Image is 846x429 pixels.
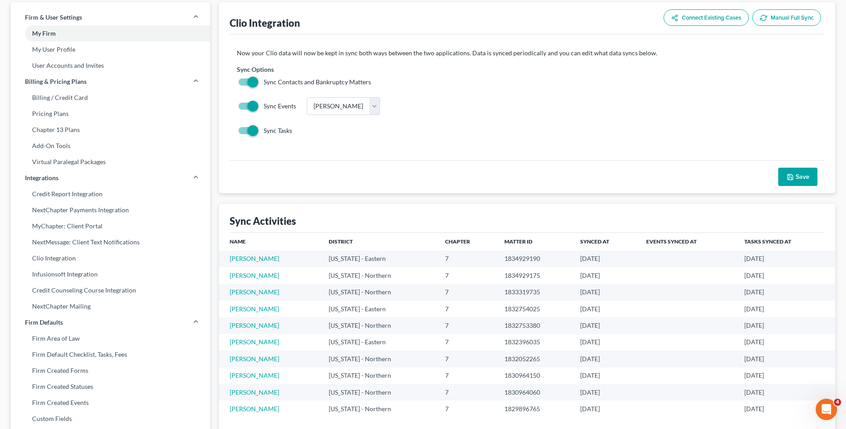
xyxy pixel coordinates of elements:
[737,334,835,351] td: [DATE]
[438,284,498,301] td: 7
[322,284,438,301] td: [US_STATE] - Northern
[230,322,279,329] a: [PERSON_NAME]
[438,233,498,251] th: Chapter
[816,399,837,420] iframe: Intercom live chat
[11,41,210,58] a: My User Profile
[497,251,573,267] td: 1834929190
[438,367,498,384] td: 7
[230,388,279,396] a: [PERSON_NAME]
[438,400,498,417] td: 7
[237,65,274,74] label: Sync Options
[264,78,371,86] span: Sync Contacts and Bankruptcy Matters
[573,384,639,400] td: [DATE]
[438,267,498,284] td: 7
[497,284,573,301] td: 1833319735
[322,367,438,384] td: [US_STATE] - Northern
[322,384,438,400] td: [US_STATE] - Northern
[573,334,639,351] td: [DATE]
[11,74,210,90] a: Billing & Pricing Plans
[25,173,58,182] span: Integrations
[322,400,438,417] td: [US_STATE] - Northern
[230,355,279,363] a: [PERSON_NAME]
[573,284,639,301] td: [DATE]
[11,298,210,314] a: NextChapter Mailing
[11,234,210,250] a: NextMessage: Client Text Notifications
[322,301,438,317] td: [US_STATE] - Eastern
[573,317,639,334] td: [DATE]
[11,330,210,346] a: Firm Area of Law
[11,154,210,170] a: Virtual Paralegal Packages
[230,405,279,412] a: [PERSON_NAME]
[230,214,296,227] div: Sync Activities
[497,267,573,284] td: 1834929175
[11,25,210,41] a: My Firm
[497,233,573,251] th: Matter ID
[11,122,210,138] a: Chapter 13 Plans
[573,267,639,284] td: [DATE]
[737,317,835,334] td: [DATE]
[737,384,835,400] td: [DATE]
[11,395,210,411] a: Firm Created Events
[497,367,573,384] td: 1830964150
[11,106,210,122] a: Pricing Plans
[438,301,498,317] td: 7
[11,346,210,363] a: Firm Default Checklist, Tasks, Fees
[737,284,835,301] td: [DATE]
[834,399,841,406] span: 4
[438,334,498,351] td: 7
[752,9,821,26] button: Manual Full Sync
[11,202,210,218] a: NextChapter Payments Integration
[11,282,210,298] a: Credit Counseling Course Integration
[322,267,438,284] td: [US_STATE] - Northern
[11,9,210,25] a: Firm & User Settings
[737,367,835,384] td: [DATE]
[230,16,300,29] div: Clio Integration
[438,317,498,334] td: 7
[11,90,210,106] a: Billing / Credit Card
[230,272,279,279] a: [PERSON_NAME]
[573,233,639,251] th: Synced at
[11,314,210,330] a: Firm Defaults
[573,367,639,384] td: [DATE]
[11,138,210,154] a: Add-On Tools
[737,351,835,367] td: [DATE]
[230,305,279,313] a: [PERSON_NAME]
[11,379,210,395] a: Firm Created Statuses
[237,49,817,58] p: Now your Clio data will now be kept in sync both ways between the two applications. Data is synce...
[737,267,835,284] td: [DATE]
[573,400,639,417] td: [DATE]
[264,127,292,134] span: Sync Tasks
[737,301,835,317] td: [DATE]
[737,251,835,267] td: [DATE]
[737,400,835,417] td: [DATE]
[11,186,210,202] a: Credit Report Integration
[497,301,573,317] td: 1832754025
[230,338,279,346] a: [PERSON_NAME]
[322,351,438,367] td: [US_STATE] - Northern
[497,384,573,400] td: 1830964060
[497,400,573,417] td: 1829896765
[11,250,210,266] a: Clio Integration
[497,317,573,334] td: 1832753380
[11,363,210,379] a: Firm Created Forms
[322,317,438,334] td: [US_STATE] - Northern
[25,77,87,86] span: Billing & Pricing Plans
[230,371,279,379] a: [PERSON_NAME]
[11,266,210,282] a: Infusionsoft Integration
[25,318,63,327] span: Firm Defaults
[230,255,279,262] a: [PERSON_NAME]
[573,251,639,267] td: [DATE]
[639,233,737,251] th: Events Synced At
[778,168,817,186] button: Save
[11,170,210,186] a: Integrations
[25,13,82,22] span: Firm & User Settings
[322,233,438,251] th: District
[264,102,296,110] span: Sync Events
[322,251,438,267] td: [US_STATE] - Eastern
[322,334,438,351] td: [US_STATE] - Eastern
[438,351,498,367] td: 7
[438,251,498,267] td: 7
[497,334,573,351] td: 1832396035
[497,351,573,367] td: 1832052265
[573,301,639,317] td: [DATE]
